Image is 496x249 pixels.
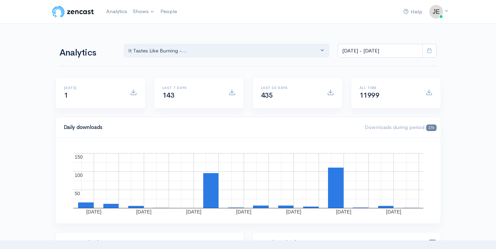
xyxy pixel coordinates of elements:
[429,5,443,19] img: ...
[136,209,151,215] text: [DATE]
[75,191,80,196] text: 50
[359,91,380,100] span: 11999
[261,86,319,90] h6: Last 30 days
[75,154,83,160] text: 150
[186,209,201,215] text: [DATE]
[236,209,251,215] text: [DATE]
[51,5,95,19] img: ZenCast Logo
[338,44,423,58] input: analytics date range selector
[64,91,68,100] span: 1
[130,4,158,19] a: Shows
[393,239,436,246] span: Latest episode:
[162,91,175,100] span: 143
[124,44,330,58] button: It Tastes Like Burning -...
[472,226,489,242] iframe: gist-messenger-bubble-iframe
[336,209,351,215] text: [DATE]
[428,240,436,246] span: 64
[401,4,425,19] a: Help
[64,124,357,130] h4: Daily downloads
[75,172,83,178] text: 100
[86,209,101,215] text: [DATE]
[158,4,180,19] a: People
[261,240,385,246] h4: Popular episodes
[261,91,273,100] span: 435
[64,86,122,90] h6: [DATE]
[426,124,436,131] span: 276
[64,146,432,215] svg: A chart.
[286,209,301,215] text: [DATE]
[162,86,220,90] h6: Last 7 days
[386,209,401,215] text: [DATE]
[128,47,319,55] div: It Tastes Like Burning -...
[103,4,130,19] a: Analytics
[359,86,417,90] h6: All time
[64,240,231,246] h4: Recent episodes
[59,48,115,58] h1: Analytics
[365,124,436,130] span: Downloads during period:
